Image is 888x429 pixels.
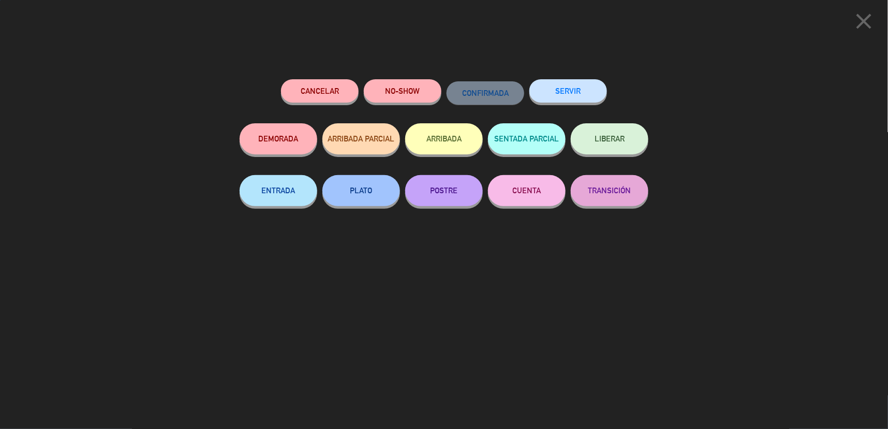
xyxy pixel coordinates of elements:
[848,8,880,38] button: close
[462,89,509,97] span: CONFIRMADA
[240,175,317,206] button: ENTRADA
[364,79,441,103] button: NO-SHOW
[595,134,625,143] span: LIBERAR
[240,123,317,154] button: DEMORADA
[322,123,400,154] button: ARRIBADA PARCIAL
[571,123,648,154] button: LIBERAR
[328,134,395,143] span: ARRIBADA PARCIAL
[488,123,566,154] button: SENTADA PARCIAL
[281,79,359,103] button: Cancelar
[405,123,483,154] button: ARRIBADA
[447,81,524,105] button: CONFIRMADA
[529,79,607,103] button: SERVIR
[851,8,877,34] i: close
[571,175,648,206] button: TRANSICIÓN
[405,175,483,206] button: POSTRE
[488,175,566,206] button: CUENTA
[322,175,400,206] button: PLATO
